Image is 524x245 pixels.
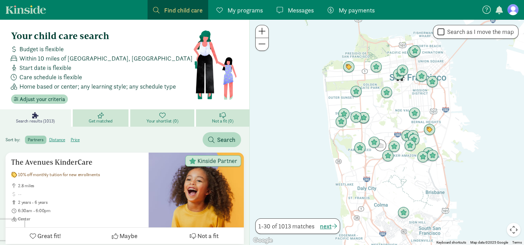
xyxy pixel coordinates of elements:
div: Click to see details [347,83,365,100]
span: Messages [288,6,314,15]
span: Budget is flexible [19,44,64,54]
div: Click to see details [365,134,383,151]
span: 2.8 miles [18,183,143,189]
span: Adjust your criteria [20,95,65,103]
span: Your shortlist (0) [146,118,178,124]
span: Home based or center; any learning style; any schedule type [19,82,176,91]
span: Kinside Partner [197,158,237,164]
a: Your shortlist (0) [130,109,196,127]
div: Click to see details [424,147,441,164]
span: Start date is flexible [19,63,71,72]
span: My payments [339,6,375,15]
span: 10% off monthly tuition for new enrollments [18,172,100,178]
div: Click to see details [404,127,421,145]
div: Click to see details [351,139,368,157]
span: Not a fit [197,231,219,241]
div: Click to see details [378,84,395,101]
span: Care schedule is flexible [19,72,82,82]
span: Map data ©2025 Google [470,241,508,244]
a: Terms (opens in new tab) [512,241,522,244]
span: 2 years - 6 years [18,200,143,205]
span: My programs [228,6,263,15]
div: Click to see details [379,147,397,165]
div: Click to see details [335,106,353,123]
span: Center [18,216,143,222]
div: Click to see details [398,127,416,145]
div: Click to see details [414,148,432,166]
label: Search as I move the map [444,28,514,36]
button: next [320,221,337,231]
div: Click to see details [385,138,403,155]
span: Get matched [89,118,113,124]
span: 6:30am - 6:00pm [18,208,143,214]
a: Not a fit (0) [196,109,249,127]
a: Open this area in Google Maps (opens a new window) [251,236,274,245]
span: Search [217,135,236,144]
div: Click to see details [394,62,411,79]
a: Kinside [6,5,46,14]
div: Click to see details [420,145,437,162]
div: Click to see details [405,44,422,61]
button: Not a fit [165,228,244,244]
div: Click to see details [405,131,423,148]
span: Not a fit (0) [212,118,233,124]
h4: Your child care search [11,30,193,42]
div: Click to see details [347,109,365,126]
a: Get matched [73,109,131,127]
button: Search [203,132,241,147]
h5: The Avenues KinderCare [11,158,143,166]
button: Keyboard shortcuts [436,240,466,245]
div: Click to see details [401,137,419,154]
div: Click to see details [390,66,407,83]
label: partners [25,136,46,144]
span: Sort by: [6,137,24,143]
div: Click to see details [413,68,430,85]
span: Within 10 miles of [GEOGRAPHIC_DATA], [GEOGRAPHIC_DATA] [19,54,193,63]
button: Adjust your criteria [11,94,68,104]
div: Click to see details [424,73,441,91]
div: Click to see details [406,105,423,122]
div: Click to see details [332,113,350,130]
div: Click to see details [406,43,424,60]
button: Map camera controls [507,223,521,237]
div: Click to see details [367,58,385,76]
span: Maybe [119,231,137,241]
img: Google [251,236,274,245]
button: Maybe [85,228,164,244]
div: Click to see details [340,58,357,76]
span: Find child care [164,6,203,15]
span: 1-30 of 1013 matches [258,221,314,231]
div: Click to see details [395,204,412,221]
span: Search results (1013) [16,118,55,124]
label: price [68,136,82,144]
button: Great fit! [6,228,85,244]
div: Click to see details [421,121,438,138]
span: Great fit! [37,231,61,241]
label: distance [46,136,68,144]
